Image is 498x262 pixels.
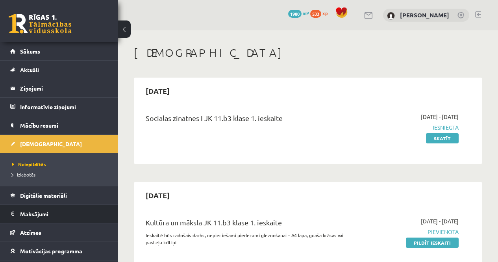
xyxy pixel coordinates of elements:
[20,79,108,97] legend: Ziņojumi
[10,135,108,153] a: [DEMOGRAPHIC_DATA]
[20,247,82,255] span: Motivācijas programma
[400,11,449,19] a: [PERSON_NAME]
[10,42,108,60] a: Sākums
[10,79,108,97] a: Ziņojumi
[20,48,40,55] span: Sākums
[10,98,108,116] a: Informatīvie ziņojumi
[288,10,302,18] span: 1980
[12,171,35,178] span: Izlabotās
[387,12,395,20] img: Zane Sukse
[10,61,108,79] a: Aktuāli
[362,123,459,132] span: Iesniegta
[426,133,459,143] a: Skatīt
[146,217,350,232] div: Kultūra un māksla JK 11.b3 klase 1. ieskaite
[362,228,459,236] span: Pievienota
[138,186,178,204] h2: [DATE]
[421,113,459,121] span: [DATE] - [DATE]
[20,122,58,129] span: Mācību resursi
[310,10,331,16] a: 533 xp
[138,82,178,100] h2: [DATE]
[20,205,108,223] legend: Maksājumi
[20,66,39,73] span: Aktuāli
[10,223,108,242] a: Atzīmes
[322,10,328,16] span: xp
[288,10,309,16] a: 1980 mP
[146,113,350,127] div: Sociālās zinātnes I JK 11.b3 klase 1. ieskaite
[9,14,72,33] a: Rīgas 1. Tālmācības vidusskola
[12,161,110,168] a: Neizpildītās
[303,10,309,16] span: mP
[406,238,459,248] a: Pildīt ieskaiti
[10,116,108,134] a: Mācību resursi
[20,192,67,199] span: Digitālie materiāli
[146,232,350,246] p: Ieskaitē būs radošais darbs, nepieciešami piederumi gleznošanai – A4 lapa, guaša krāsas vai paste...
[10,186,108,204] a: Digitālie materiāli
[20,229,41,236] span: Atzīmes
[12,171,110,178] a: Izlabotās
[20,98,108,116] legend: Informatīvie ziņojumi
[10,205,108,223] a: Maksājumi
[10,242,108,260] a: Motivācijas programma
[12,161,46,167] span: Neizpildītās
[310,10,321,18] span: 533
[134,46,482,59] h1: [DEMOGRAPHIC_DATA]
[421,217,459,225] span: [DATE] - [DATE]
[20,140,82,147] span: [DEMOGRAPHIC_DATA]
